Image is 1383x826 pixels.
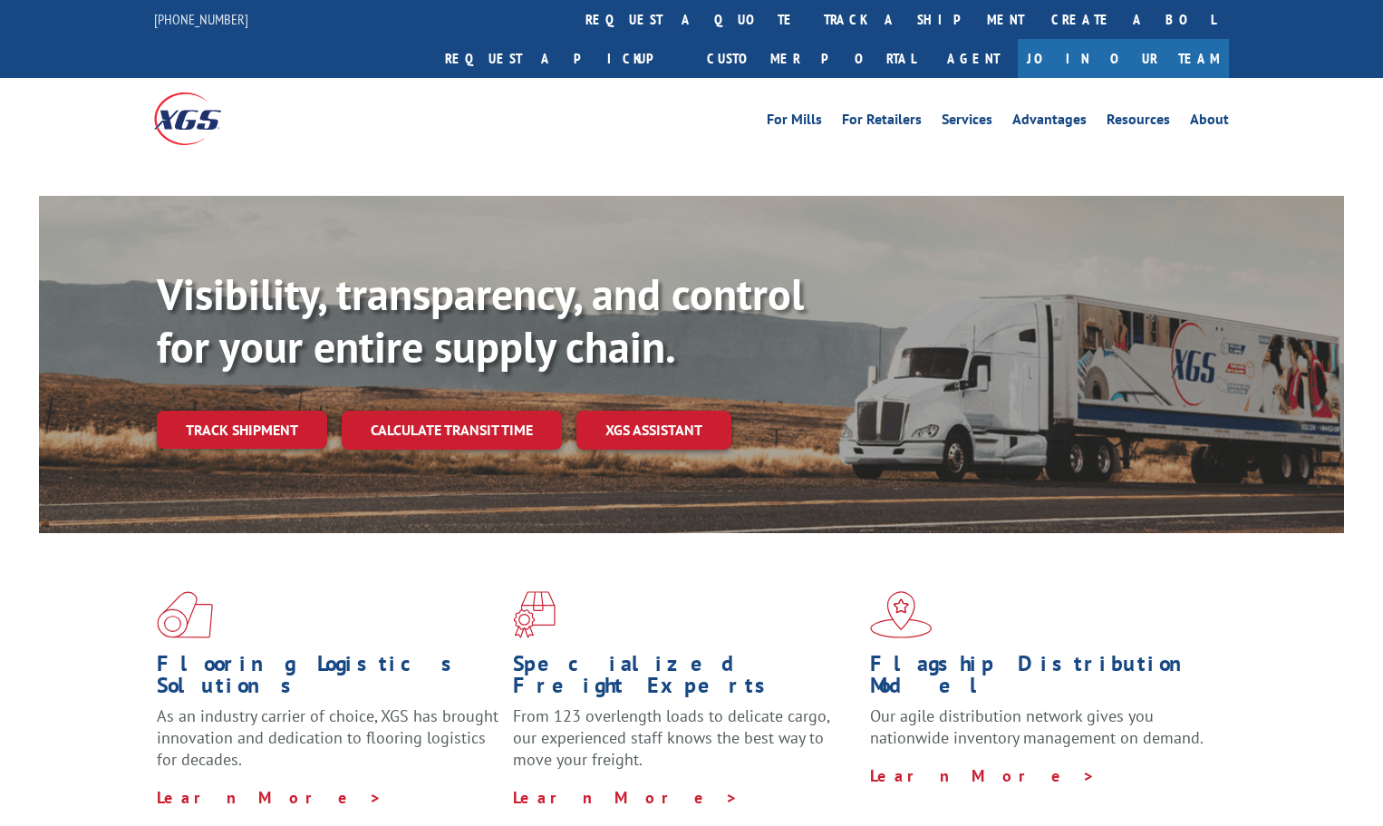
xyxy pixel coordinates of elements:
[870,765,1096,786] a: Learn More >
[576,411,731,450] a: XGS ASSISTANT
[1012,112,1087,132] a: Advantages
[157,411,327,449] a: Track shipment
[154,10,248,28] a: [PHONE_NUMBER]
[870,591,933,638] img: xgs-icon-flagship-distribution-model-red
[431,39,693,78] a: Request a pickup
[767,112,822,132] a: For Mills
[870,705,1204,748] span: Our agile distribution network gives you nationwide inventory management on demand.
[693,39,929,78] a: Customer Portal
[513,787,739,808] a: Learn More >
[157,787,382,808] a: Learn More >
[157,653,499,705] h1: Flooring Logistics Solutions
[929,39,1018,78] a: Agent
[842,112,922,132] a: For Retailers
[157,705,498,770] span: As an industry carrier of choice, XGS has brought innovation and dedication to flooring logistics...
[1018,39,1229,78] a: Join Our Team
[1190,112,1229,132] a: About
[1107,112,1170,132] a: Resources
[513,591,556,638] img: xgs-icon-focused-on-flooring-red
[342,411,562,450] a: Calculate transit time
[157,266,804,374] b: Visibility, transparency, and control for your entire supply chain.
[513,653,856,705] h1: Specialized Freight Experts
[942,112,992,132] a: Services
[870,653,1213,705] h1: Flagship Distribution Model
[513,705,856,786] p: From 123 overlength loads to delicate cargo, our experienced staff knows the best way to move you...
[157,591,213,638] img: xgs-icon-total-supply-chain-intelligence-red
